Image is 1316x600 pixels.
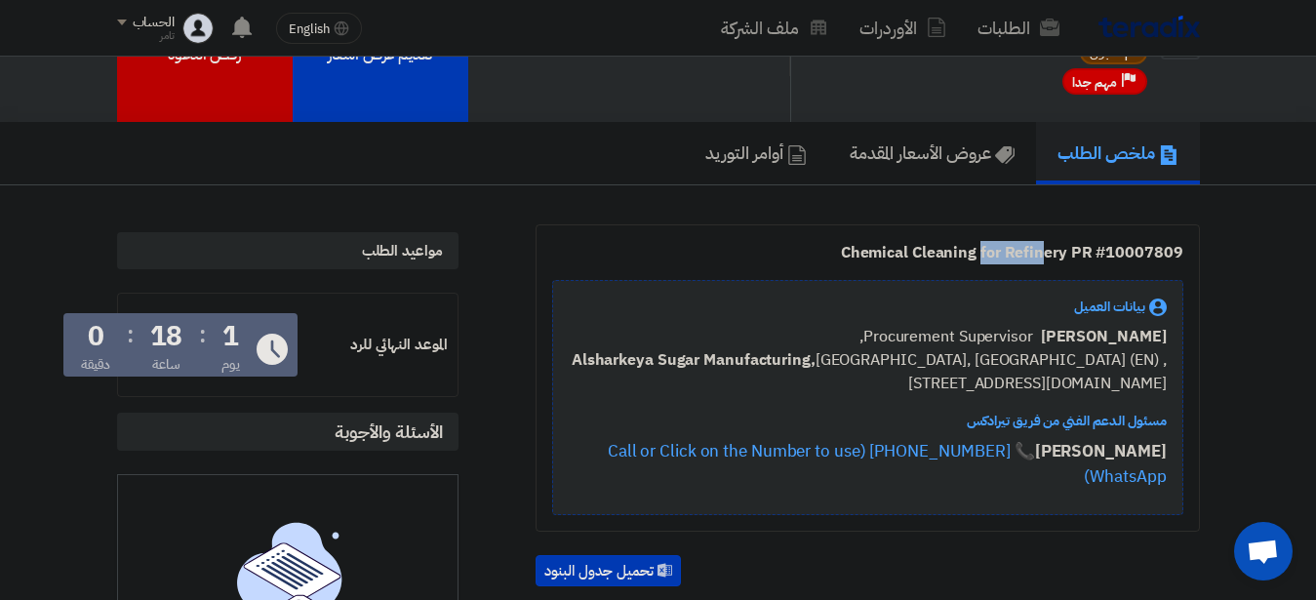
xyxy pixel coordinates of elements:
img: profile_test.png [182,13,214,44]
h5: عروض الأسعار المقدمة [850,141,1015,164]
b: Alsharkeya Sugar Manufacturing, [572,348,816,372]
button: تحميل جدول البنود [536,555,681,586]
span: Procurement Supervisor, [859,325,1033,348]
div: ساعة [152,354,180,375]
a: ملف الشركة [705,5,844,51]
div: دقيقة [81,354,111,375]
div: : [199,317,206,352]
div: يوم [221,354,240,375]
div: مسئول الدعم الفني من فريق تيرادكس [569,411,1167,431]
div: 18 [150,323,183,350]
span: English [289,22,330,36]
div: Chemical Cleaning for Refinery PR #10007809 [552,241,1183,264]
span: [GEOGRAPHIC_DATA], [GEOGRAPHIC_DATA] (EN) ,[STREET_ADDRESS][DOMAIN_NAME] [569,348,1167,395]
button: English [276,13,362,44]
div: : [127,317,134,352]
a: Open chat [1234,522,1293,580]
strong: [PERSON_NAME] [1035,439,1167,463]
div: تامر [117,30,175,41]
h5: ملخص الطلب [1057,141,1178,164]
a: عروض الأسعار المقدمة [828,122,1036,184]
div: 0 [88,323,104,350]
a: الأوردرات [844,5,962,51]
span: [PERSON_NAME] [1041,325,1167,348]
a: ملخص الطلب [1036,122,1200,184]
div: مواعيد الطلب [117,232,459,269]
div: الحساب [133,15,175,31]
span: مهم جدا [1072,73,1117,92]
a: أوامر التوريد [684,122,828,184]
a: الطلبات [962,5,1075,51]
div: 1 [222,323,239,350]
span: بيانات العميل [1074,297,1145,317]
div: الموعد النهائي للرد [301,334,448,356]
a: 📞 [PHONE_NUMBER] (Call or Click on the Number to use WhatsApp) [608,439,1167,489]
span: الأسئلة والأجوبة [335,420,443,443]
h5: أوامر التوريد [705,141,807,164]
img: Teradix logo [1098,16,1200,38]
